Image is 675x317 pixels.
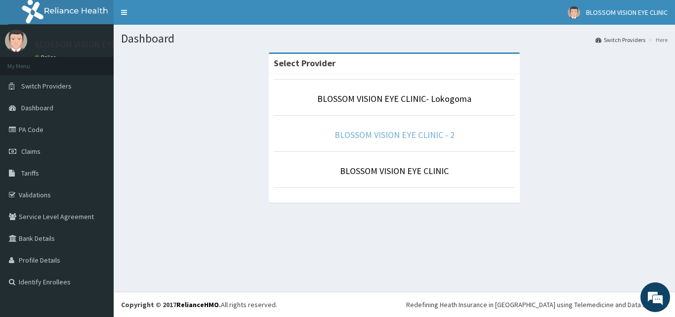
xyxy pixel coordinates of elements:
a: BLOSSOM VISION EYE CLINIC [340,165,449,177]
a: BLOSSOM VISION EYE CLINIC - 2 [335,129,455,140]
img: User Image [5,30,27,52]
span: Tariffs [21,169,39,178]
a: RelianceHMO [176,300,219,309]
strong: Select Provider [274,57,336,69]
img: User Image [568,6,580,19]
a: Switch Providers [595,36,645,44]
a: Online [35,54,58,61]
div: Redefining Heath Insurance in [GEOGRAPHIC_DATA] using Telemedicine and Data Science! [406,300,668,310]
li: Here [646,36,668,44]
p: BLOSSOM VISION EYE CLINIC [35,40,143,49]
footer: All rights reserved. [114,292,675,317]
strong: Copyright © 2017 . [121,300,221,309]
span: BLOSSOM VISION EYE CLINIC [586,8,668,17]
h1: Dashboard [121,32,668,45]
a: BLOSSOM VISION EYE CLINIC- Lokogoma [317,93,471,104]
span: Dashboard [21,103,53,112]
span: Claims [21,147,41,156]
span: Switch Providers [21,82,72,91]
